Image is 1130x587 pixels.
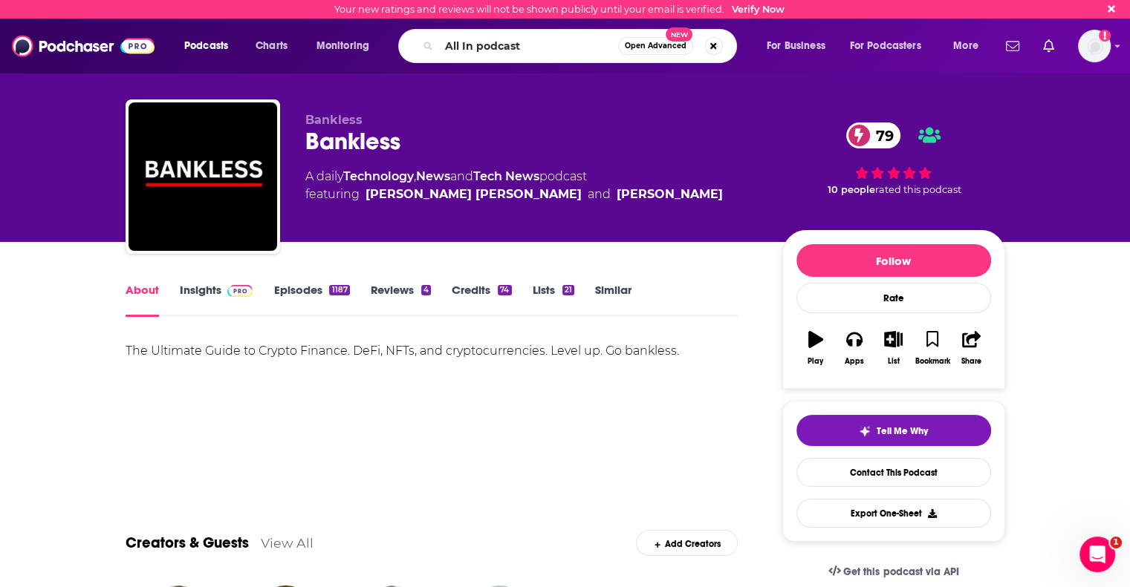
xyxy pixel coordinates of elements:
[126,341,738,361] div: The Ultimate Guide to Crypto Finance. DeFi, NFTs, and cryptocurrencies. Level up. Go bankless.
[1099,30,1111,42] svg: Email not verified
[334,4,785,15] div: Your new ratings and reviews will not be shown publicly until your email is verified.
[256,36,288,56] span: Charts
[796,415,991,446] button: tell me why sparkleTell Me Why
[246,34,296,58] a: Charts
[796,244,991,277] button: Follow
[861,122,901,148] span: 79
[943,34,997,58] button: open menu
[562,285,574,295] div: 21
[953,36,978,56] span: More
[875,184,961,195] span: rated this podcast
[306,34,389,58] button: open menu
[767,36,825,56] span: For Business
[808,357,823,366] div: Play
[850,36,921,56] span: For Podcasters
[782,113,1005,205] div: 79 10 peoplerated this podcast
[828,184,875,195] span: 10 people
[1000,33,1025,59] a: Show notifications dropdown
[1078,30,1111,62] button: Show profile menu
[1078,30,1111,62] img: User Profile
[915,357,949,366] div: Bookmark
[452,283,511,317] a: Credits74
[835,321,874,375] button: Apps
[305,113,363,127] span: Bankless
[227,285,253,297] img: Podchaser Pro
[618,37,693,55] button: Open AdvancedNew
[305,186,723,203] span: featuring
[1079,537,1115,572] iframe: Intercom live chat
[1110,537,1122,548] span: 1
[126,534,249,552] a: Creators & Guests
[874,321,912,375] button: List
[796,283,991,313] div: Rate
[305,168,723,203] div: A daily podcast
[439,34,618,58] input: Search podcasts, credits, & more...
[371,283,431,317] a: Reviews4
[366,186,582,203] a: Ryan Sean Adams
[877,425,928,437] span: Tell Me Why
[846,122,901,148] a: 79
[316,36,369,56] span: Monitoring
[1037,33,1060,59] a: Show notifications dropdown
[756,34,844,58] button: open menu
[617,186,723,203] a: David Hoffman
[12,32,155,60] img: Podchaser - Follow, Share and Rate Podcasts
[184,36,228,56] span: Podcasts
[796,458,991,487] a: Contact This Podcast
[421,285,431,295] div: 4
[796,321,835,375] button: Play
[450,169,473,183] span: and
[533,283,574,317] a: Lists21
[129,102,277,251] img: Bankless
[1078,30,1111,62] span: Logged in as tgilbride
[666,27,692,42] span: New
[843,565,958,578] span: Get this podcast via API
[952,321,990,375] button: Share
[416,169,450,183] a: News
[126,283,159,317] a: About
[845,357,864,366] div: Apps
[636,530,738,556] div: Add Creators
[473,169,539,183] a: Tech News
[414,169,416,183] span: ,
[625,42,686,50] span: Open Advanced
[180,283,253,317] a: InsightsPodchaser Pro
[796,499,991,528] button: Export One-Sheet
[174,34,247,58] button: open menu
[913,321,952,375] button: Bookmark
[732,4,785,15] a: Verify Now
[859,425,871,437] img: tell me why sparkle
[329,285,349,295] div: 1187
[595,283,631,317] a: Similar
[961,357,981,366] div: Share
[273,283,349,317] a: Episodes1187
[888,357,900,366] div: List
[588,186,611,203] span: and
[498,285,511,295] div: 74
[343,169,414,183] a: Technology
[261,535,314,551] a: View All
[412,29,751,63] div: Search podcasts, credits, & more...
[840,34,943,58] button: open menu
